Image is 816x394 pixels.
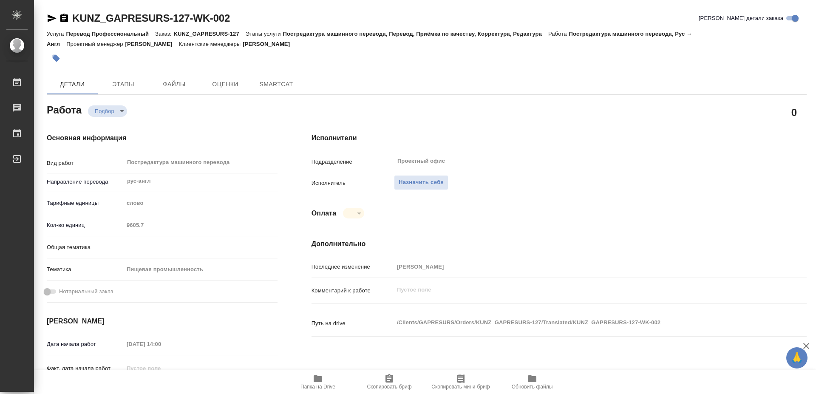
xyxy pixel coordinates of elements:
[47,265,124,274] p: Тематика
[312,319,394,328] p: Путь на drive
[59,13,69,23] button: Скопировать ссылку
[312,239,807,249] h4: Дополнительно
[394,175,448,190] button: Назначить себя
[243,41,296,47] p: [PERSON_NAME]
[699,14,783,23] span: [PERSON_NAME] детали заказа
[66,41,125,47] p: Проектный менеджер
[47,102,82,117] h2: Работа
[283,31,548,37] p: Постредактура машинного перевода, Перевод, Приёмка по качеству, Корректура, Редактура
[394,315,765,330] textarea: /Clients/GAPRESURS/Orders/KUNZ_GAPRESURS-127/Translated/KUNZ_GAPRESURS-127-WK-002
[312,179,394,187] p: Исполнитель
[367,384,411,390] span: Скопировать бриф
[312,263,394,271] p: Последнее изменение
[47,178,124,186] p: Направление перевода
[786,347,807,368] button: 🙏
[312,208,337,218] h4: Оплата
[312,158,394,166] p: Подразделение
[496,370,568,394] button: Обновить файлы
[47,340,124,349] p: Дата начала работ
[154,79,195,90] span: Файлы
[124,262,278,277] div: Пищевая промышленность
[88,105,127,117] div: Подбор
[52,79,93,90] span: Детали
[354,370,425,394] button: Скопировать бриф
[425,370,496,394] button: Скопировать мини-бриф
[47,243,124,252] p: Общая тематика
[155,31,173,37] p: Заказ:
[300,384,335,390] span: Папка на Drive
[59,287,113,296] span: Нотариальный заказ
[92,108,117,115] button: Подбор
[66,31,155,37] p: Перевод Профессиональный
[512,384,553,390] span: Обновить файлы
[205,79,246,90] span: Оценки
[174,31,246,37] p: KUNZ_GAPRESURS-127
[124,240,278,255] div: ​
[791,105,797,119] h2: 0
[394,261,765,273] input: Пустое поле
[47,31,66,37] p: Услуга
[431,384,490,390] span: Скопировать мини-бриф
[399,178,444,187] span: Назначить себя
[124,362,198,374] input: Пустое поле
[47,133,278,143] h4: Основная информация
[47,159,124,167] p: Вид работ
[256,79,297,90] span: SmartCat
[103,79,144,90] span: Этапы
[47,49,65,68] button: Добавить тэг
[282,370,354,394] button: Папка на Drive
[312,286,394,295] p: Комментарий к работе
[47,199,124,207] p: Тарифные единицы
[47,316,278,326] h4: [PERSON_NAME]
[246,31,283,37] p: Этапы услуги
[72,12,230,24] a: KUNZ_GAPRESURS-127-WK-002
[790,349,804,367] span: 🙏
[125,41,179,47] p: [PERSON_NAME]
[47,221,124,230] p: Кол-во единиц
[124,338,198,350] input: Пустое поле
[124,196,278,210] div: слово
[179,41,243,47] p: Клиентские менеджеры
[124,219,278,231] input: Пустое поле
[548,31,569,37] p: Работа
[343,208,364,218] div: Подбор
[47,364,124,373] p: Факт. дата начала работ
[47,13,57,23] button: Скопировать ссылку для ЯМессенджера
[312,133,807,143] h4: Исполнители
